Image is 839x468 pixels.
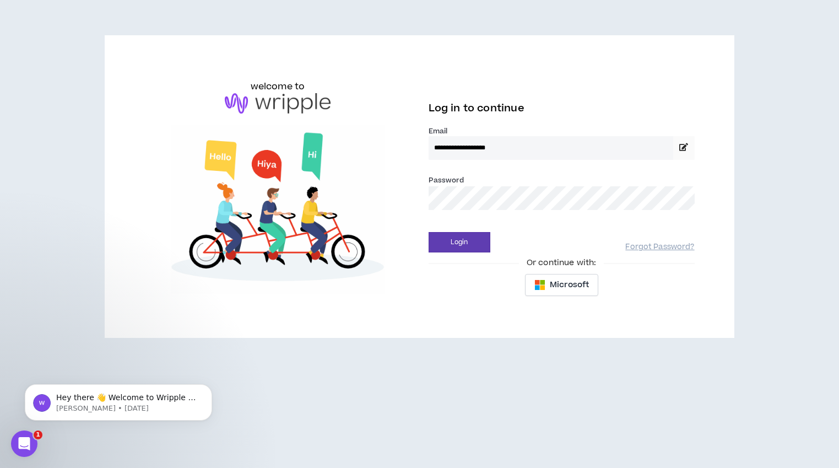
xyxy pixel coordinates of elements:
img: logo-brand.png [225,93,331,114]
img: Welcome to Wripple [144,125,410,293]
iframe: Intercom live chat [11,431,37,457]
span: Microsoft [550,279,589,291]
span: Or continue with: [519,257,604,269]
label: Email [429,126,695,136]
button: Microsoft [525,274,598,296]
button: Login [429,232,490,252]
span: Log in to continue [429,101,524,115]
span: 1 [34,431,42,439]
h6: welcome to [251,80,305,93]
label: Password [429,175,464,185]
a: Forgot Password? [625,242,694,252]
iframe: Intercom notifications message [8,361,229,438]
